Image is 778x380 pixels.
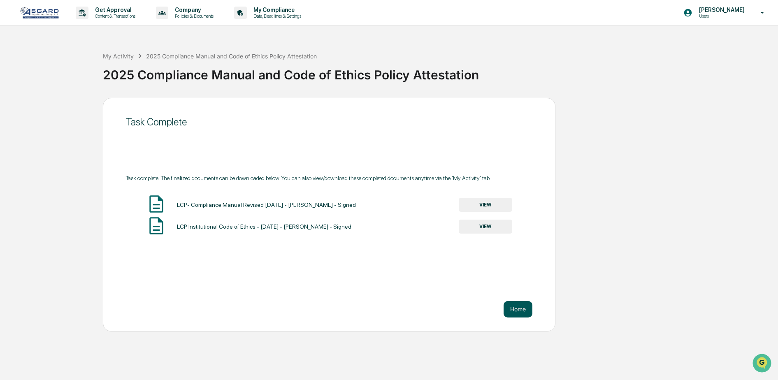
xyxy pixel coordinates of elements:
button: VIEW [459,198,512,212]
p: Users [692,13,749,19]
span: Pylon [82,139,100,146]
div: Start new chat [28,63,135,71]
a: 🗄️Attestations [56,100,105,115]
button: Home [504,301,532,317]
p: Get Approval [88,7,139,13]
img: Document Icon [146,194,167,214]
iframe: Open customer support [752,353,774,375]
span: Attestations [68,104,102,112]
p: Policies & Documents [168,13,218,19]
p: Data, Deadlines & Settings [247,13,305,19]
img: 1746055101610-c473b297-6a78-478c-a979-82029cc54cd1 [8,63,23,78]
a: 🔎Data Lookup [5,116,55,131]
div: 2025 Compliance Manual and Code of Ethics Policy Attestation [146,53,317,60]
p: How can we help? [8,17,150,30]
div: LCP- Compliance Manual Revised [DATE] - [PERSON_NAME] - Signed [177,202,356,208]
button: Start new chat [140,65,150,75]
a: Powered byPylon [58,139,100,146]
div: We're available if you need us! [28,71,104,78]
p: Content & Transactions [88,13,139,19]
p: [PERSON_NAME] [692,7,749,13]
div: 2025 Compliance Manual and Code of Ethics Policy Attestation [103,61,774,82]
span: Data Lookup [16,119,52,127]
span: Preclearance [16,104,53,112]
p: My Compliance [247,7,305,13]
div: LCP Institutional Code of Ethics - [DATE] - [PERSON_NAME] - Signed [177,223,351,230]
img: Document Icon [146,215,167,236]
div: My Activity [103,53,134,60]
div: 🖐️ [8,104,15,111]
img: logo [20,7,59,19]
div: 🔎 [8,120,15,127]
div: Task Complete [126,116,532,128]
p: Company [168,7,218,13]
button: VIEW [459,220,512,234]
div: 🗄️ [60,104,66,111]
a: 🖐️Preclearance [5,100,56,115]
div: Task complete! The finalized documents can be downloaded below. You can also view/download these ... [126,175,532,181]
